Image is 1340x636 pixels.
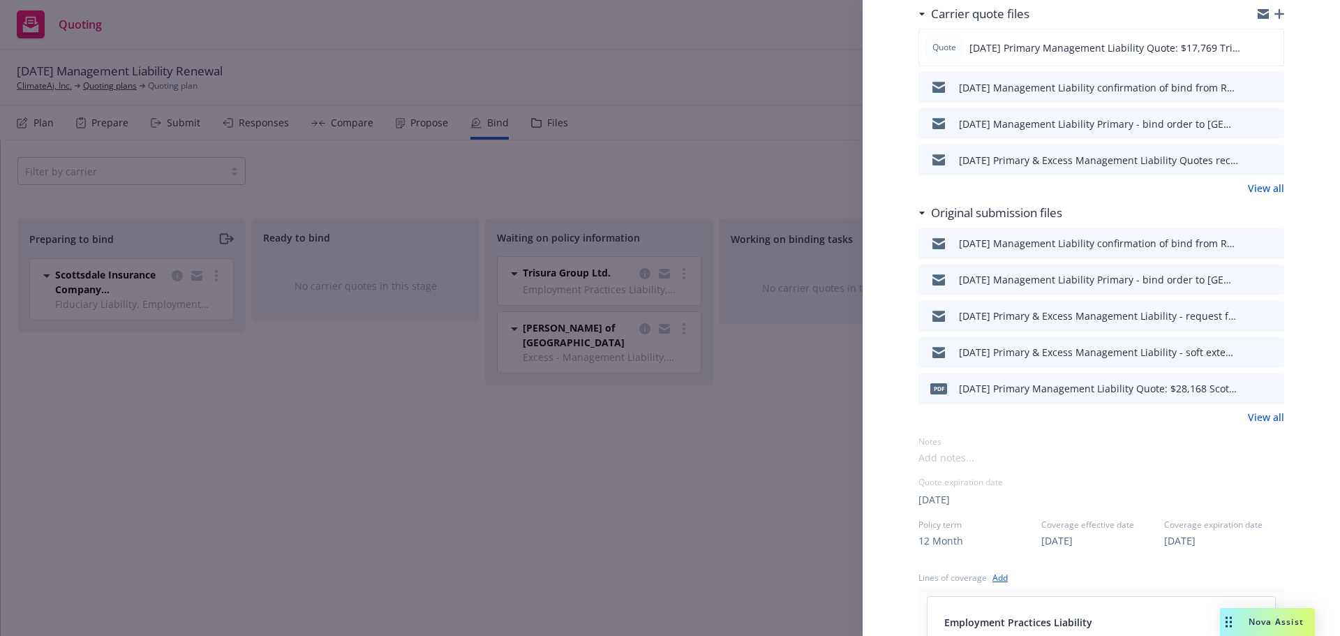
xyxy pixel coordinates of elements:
[1244,272,1255,288] button: download file
[1041,519,1161,531] span: Coverage effective date
[1266,344,1279,361] button: preview file
[1041,533,1073,548] button: [DATE]
[1266,380,1279,397] button: preview file
[959,381,1238,396] div: [DATE] Primary Management Liability Quote: $28,168 Scottsdale/E-Risk/RT Specialty.pdf
[918,476,1284,488] div: Quote expiration date
[1220,608,1237,636] div: Drag to move
[959,272,1238,287] div: [DATE] Management Liability Primary - bind order to [GEOGRAPHIC_DATA]
[1266,308,1279,325] button: preview file
[1266,272,1279,288] button: preview file
[1243,39,1254,56] button: download file
[1248,410,1284,424] a: View all
[1220,608,1315,636] button: Nova Assist
[918,5,1029,23] div: Carrier quote files
[959,309,1238,323] div: [DATE] Primary & Excess Management Liability - request for revised quote due to lower revenue (< ...
[931,204,1062,222] h3: Original submission files
[931,5,1029,23] h3: Carrier quote files
[918,533,963,548] button: 12 Month
[1266,235,1279,252] button: preview file
[959,153,1238,168] div: [DATE] Primary & Excess Management Liability Quotes received.msg
[969,40,1243,55] span: [DATE] Primary Management Liability Quote: $17,769 Trisura.pdf
[918,572,987,584] div: Lines of coverage
[959,345,1238,360] div: [DATE] Primary & Excess Management Liability - soft extension to 9/19 granted.msg
[1244,79,1255,96] button: download file
[930,41,958,54] span: Quote
[1244,380,1255,397] button: download file
[918,492,950,507] button: [DATE]
[959,80,1238,95] div: [DATE] Management Liability confirmation of bind from RT Specialty.msg
[1164,519,1284,531] span: Coverage expiration date
[1266,79,1279,96] button: preview file
[1244,344,1255,361] button: download file
[918,519,1038,531] span: Policy term
[944,615,1092,630] span: Employment Practices Liability
[959,117,1238,131] div: [DATE] Management Liability Primary - bind order to [GEOGRAPHIC_DATA]
[992,570,1008,585] a: Add
[918,204,1062,222] div: Original submission files
[1244,151,1255,168] button: download file
[1266,151,1279,168] button: preview file
[1249,616,1304,628] span: Nova Assist
[918,436,1284,448] div: Notes
[959,236,1238,251] div: [DATE] Management Liability confirmation of bind from RT Specialty.msg
[1244,235,1255,252] button: download file
[1248,181,1284,195] a: View all
[1265,39,1278,56] button: preview file
[1244,115,1255,132] button: download file
[930,383,947,394] span: pdf
[1164,533,1196,548] button: [DATE]
[1266,115,1279,132] button: preview file
[1244,308,1255,325] button: download file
